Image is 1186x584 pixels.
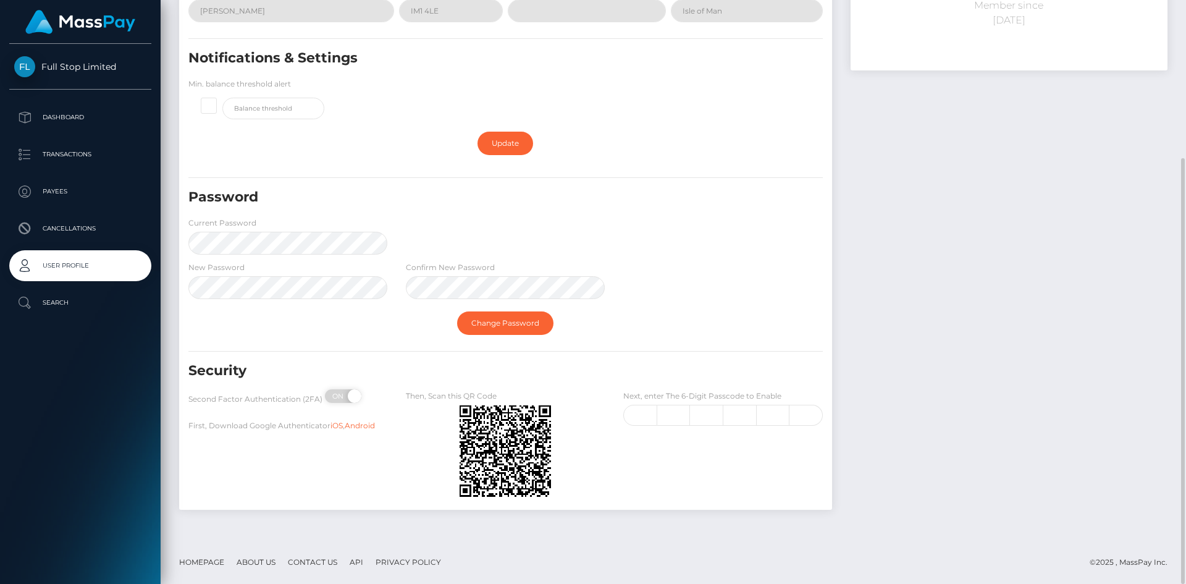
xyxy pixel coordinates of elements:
label: Current Password [188,218,256,229]
label: Then, Scan this QR Code [406,391,497,402]
a: Payees [9,176,151,207]
a: Android [345,421,375,430]
h5: Password [188,188,721,207]
div: © 2025 , MassPay Inc. [1090,556,1177,569]
label: Second Factor Authentication (2FA) [188,394,322,405]
a: User Profile [9,250,151,281]
p: Transactions [14,145,146,164]
label: First, Download Google Authenticator , [188,420,375,431]
label: Next, enter The 6-Digit Passcode to Enable [623,391,781,402]
a: About Us [232,552,280,572]
img: MassPay Logo [25,10,135,34]
label: Confirm New Password [406,262,495,273]
p: Dashboard [14,108,146,127]
label: New Password [188,262,245,273]
p: Search [14,294,146,312]
h5: Notifications & Settings [188,49,721,68]
span: ON [324,389,355,403]
a: Dashboard [9,102,151,133]
label: Min. balance threshold alert [188,78,291,90]
a: Update [477,132,533,155]
a: iOS [330,421,343,430]
p: User Profile [14,256,146,275]
a: Privacy Policy [371,552,446,572]
p: Cancellations [14,219,146,238]
h5: Security [188,362,721,381]
a: Cancellations [9,213,151,244]
img: Full Stop Limited [14,56,35,77]
a: Homepage [174,552,229,572]
a: Search [9,287,151,318]
p: Payees [14,182,146,201]
a: API [345,552,368,572]
a: Contact Us [283,552,342,572]
a: Change Password [457,311,553,335]
a: Transactions [9,139,151,170]
span: Full Stop Limited [9,61,151,72]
